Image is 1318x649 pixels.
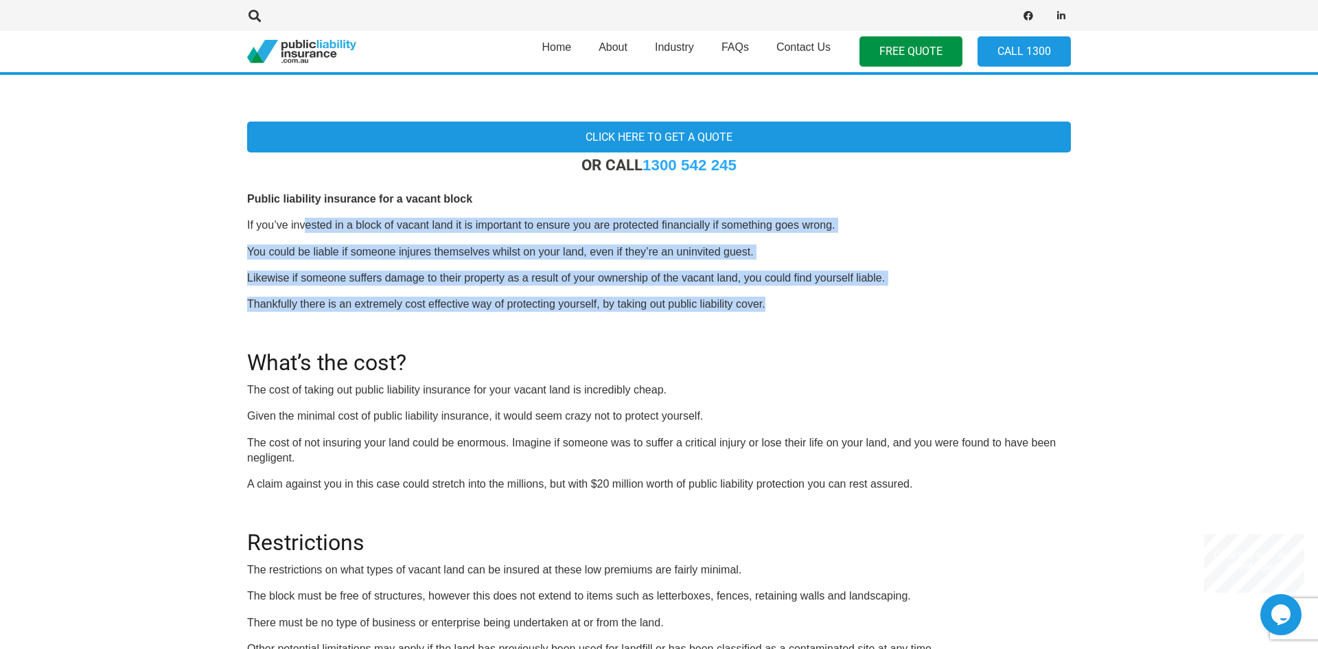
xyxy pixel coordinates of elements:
span: About [599,41,627,53]
strong: OR CALL [581,156,737,174]
a: Click here to get a quote [247,122,1071,152]
a: 1300 542 245 [643,157,737,174]
a: Facebook [1019,6,1038,25]
iframe: chat widget [1204,534,1304,593]
a: LinkedIn [1052,6,1071,25]
p: Likewise if someone suffers damage to their property as a result of your ownership of the vacant ... [247,271,1071,286]
p: Given the minimal cost of public liability insurance, it would seem crazy not to protect yourself. [247,409,1071,424]
p: You could be liable if someone injures themselves whilst on your land, even if they’re an uninvit... [247,244,1071,260]
a: About [585,27,641,76]
p: A claim against you in this case could stretch into the millions, but with $20 million worth of p... [247,477,1071,492]
p: The block must be free of structures, however this does not extend to items such as letterboxes, ... [247,589,1071,604]
a: Call 1300 [978,36,1071,67]
p: The restrictions on what types of vacant land can be insured at these low premiums are fairly min... [247,562,1071,578]
a: FREE QUOTE [859,36,962,67]
span: Industry [655,41,694,53]
a: Search [241,10,268,22]
p: Thankfully there is an extremely cost effective way of protecting yourself, by taking out public ... [247,297,1071,312]
p: The cost of taking out public liability insurance for your vacant land is incredibly cheap. [247,383,1071,398]
b: Public liability insurance for a vacant block [247,193,472,205]
a: pli_logotransparent [247,40,356,64]
h2: Restrictions [247,513,1071,556]
span: Contact Us [776,41,831,53]
a: Industry [641,27,708,76]
span: FAQs [721,41,749,53]
span: Home [542,41,571,53]
a: FAQs [708,27,763,76]
p: The cost of not insuring your land could be enormous. Imagine if someone was to suffer a critical... [247,435,1071,466]
a: Contact Us [763,27,844,76]
p: There must be no type of business or enterprise being undertaken at or from the land. [247,615,1071,630]
iframe: chat widget [1260,594,1304,635]
a: Home [528,27,585,76]
h2: What’s the cost? [247,333,1071,376]
p: If you’ve invested in a block of vacant land it is important to ensure you are protected financia... [247,218,1071,233]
